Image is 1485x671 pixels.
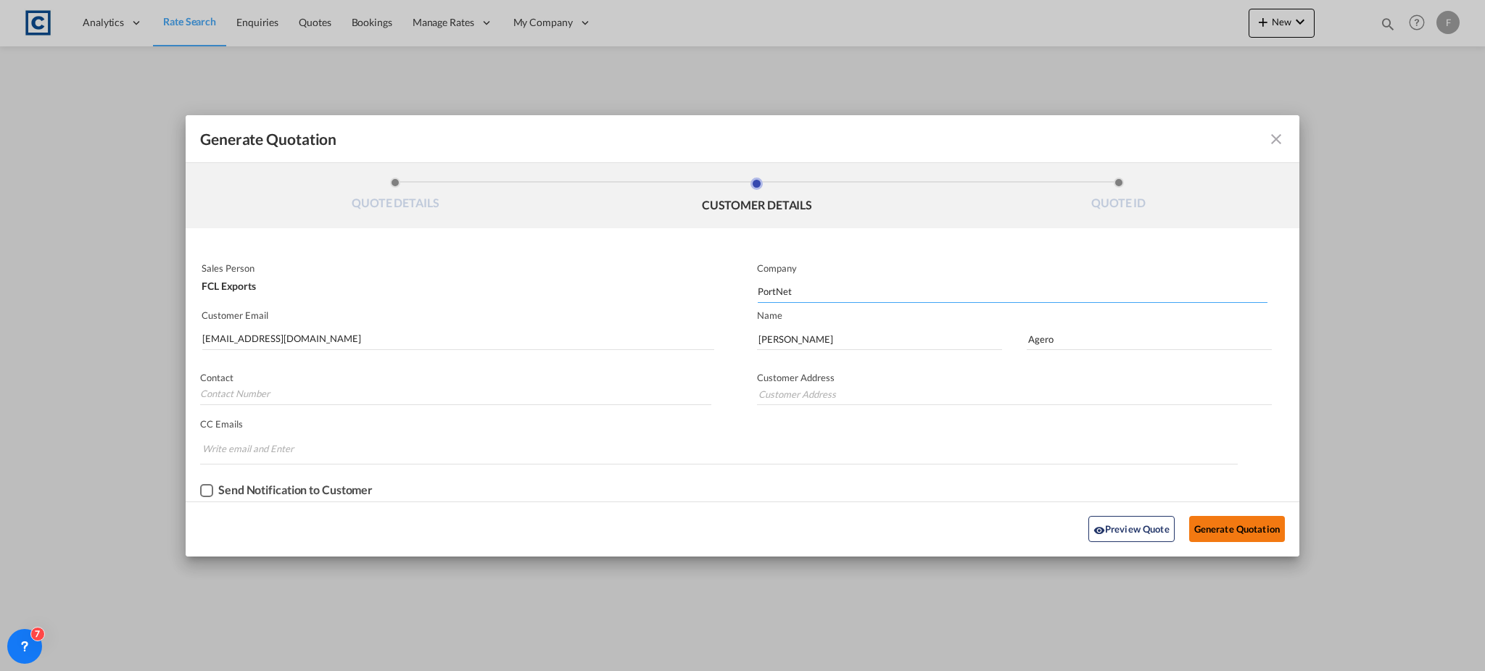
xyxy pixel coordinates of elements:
md-icon: icon-close fg-AAA8AD cursor m-0 [1267,130,1285,148]
p: Sales Person [202,262,711,274]
input: Contact Number [200,383,711,405]
input: Customer Address [757,383,1272,405]
p: Name [757,309,1299,321]
div: FCL Exports [202,274,711,291]
md-chips-wrap: Chips container. Enter the text area, then type text, and press enter to add a chip. [200,435,1238,464]
md-checkbox: Checkbox No Ink [200,483,373,498]
li: CUSTOMER DETAILS [576,178,938,217]
input: Search by Customer Name/Email Id/Company [202,328,714,350]
div: Send Notification to Customer [218,483,373,496]
input: Last Name [1027,328,1272,350]
p: Customer Email [202,309,714,321]
li: QUOTE DETAILS [215,178,576,217]
p: Contact [200,372,711,383]
input: Chips input. [202,437,311,460]
button: Generate Quotation [1189,516,1285,542]
button: icon-eyePreview Quote [1088,516,1175,542]
span: Customer Address [757,372,835,383]
span: Generate Quotation [200,130,336,149]
p: Company [757,262,1267,274]
input: First Name [757,328,1002,350]
li: QUOTE ID [938,178,1299,217]
md-dialog: Generate QuotationQUOTE ... [186,115,1299,557]
p: CC Emails [200,418,1238,430]
md-icon: icon-eye [1093,525,1105,536]
input: Company Name [758,281,1267,303]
